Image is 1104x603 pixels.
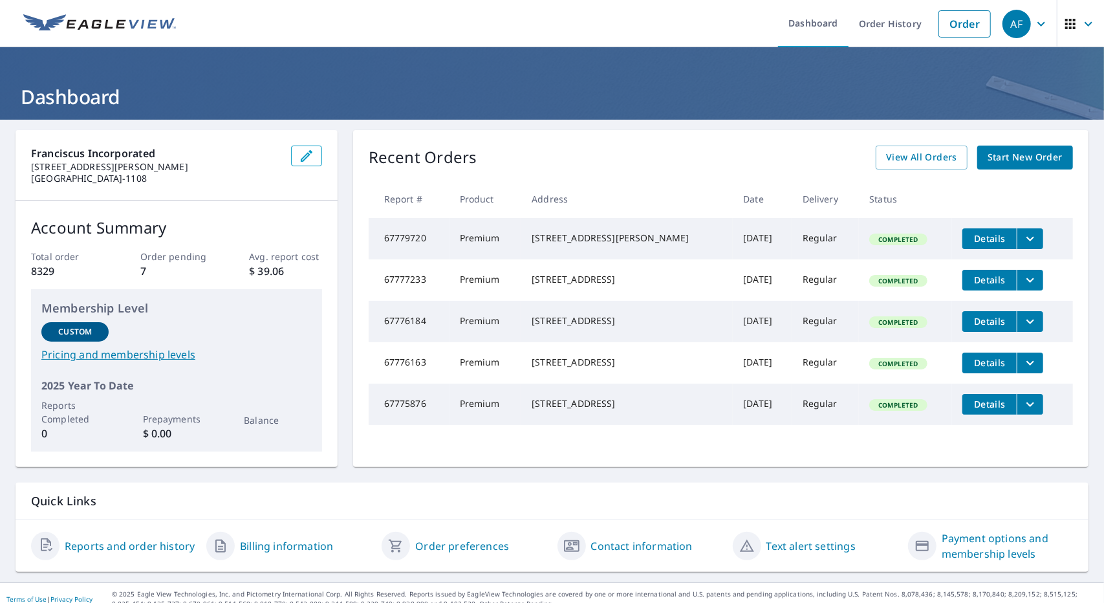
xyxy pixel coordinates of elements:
td: Premium [449,301,522,342]
div: AF [1002,10,1031,38]
p: 0 [41,426,109,441]
a: Text alert settings [766,538,856,554]
a: Contact information [591,538,693,554]
button: filesDropdownBtn-67779720 [1017,228,1043,249]
a: Payment options and membership levels [942,531,1073,562]
span: Completed [871,359,925,368]
h1: Dashboard [16,83,1088,110]
p: Account Summary [31,216,322,239]
th: Report # [369,180,449,218]
button: filesDropdownBtn-67776184 [1017,311,1043,332]
p: Membership Level [41,300,312,317]
button: filesDropdownBtn-67775876 [1017,394,1043,415]
p: 7 [140,263,213,279]
button: filesDropdownBtn-67777233 [1017,270,1043,291]
span: Details [970,356,1009,369]
td: Regular [792,218,860,259]
p: Order pending [140,250,213,263]
span: View All Orders [886,149,957,166]
a: Order [938,10,991,38]
div: [STREET_ADDRESS] [532,397,722,410]
td: [DATE] [733,384,792,425]
td: 67776184 [369,301,449,342]
button: detailsBtn-67776184 [962,311,1017,332]
span: Details [970,274,1009,286]
button: detailsBtn-67779720 [962,228,1017,249]
td: [DATE] [733,342,792,384]
p: [GEOGRAPHIC_DATA]-1108 [31,173,281,184]
span: Completed [871,318,925,327]
p: $ 0.00 [143,426,210,441]
span: Start New Order [988,149,1063,166]
p: Balance [244,413,311,427]
td: Regular [792,301,860,342]
span: Details [970,315,1009,327]
th: Delivery [792,180,860,218]
td: Regular [792,259,860,301]
td: Premium [449,218,522,259]
th: Product [449,180,522,218]
a: Order preferences [415,538,509,554]
span: Details [970,398,1009,410]
td: Premium [449,384,522,425]
div: [STREET_ADDRESS][PERSON_NAME] [532,232,722,245]
button: detailsBtn-67776163 [962,353,1017,373]
th: Date [733,180,792,218]
span: Details [970,232,1009,245]
a: Billing information [240,538,333,554]
th: Address [521,180,733,218]
div: [STREET_ADDRESS] [532,356,722,369]
a: Reports and order history [65,538,195,554]
span: Completed [871,235,925,244]
a: View All Orders [876,146,968,170]
td: Premium [449,259,522,301]
p: Total order [31,250,103,263]
p: | [6,595,92,603]
p: $ 39.06 [249,263,321,279]
p: Recent Orders [369,146,477,170]
div: [STREET_ADDRESS] [532,314,722,327]
span: Completed [871,400,925,410]
td: [DATE] [733,259,792,301]
td: [DATE] [733,301,792,342]
p: 2025 Year To Date [41,378,312,393]
p: [STREET_ADDRESS][PERSON_NAME] [31,161,281,173]
td: Premium [449,342,522,384]
img: EV Logo [23,14,176,34]
td: Regular [792,384,860,425]
p: Avg. report cost [249,250,321,263]
p: Prepayments [143,412,210,426]
p: Custom [58,326,92,338]
p: Franciscus Incorporated [31,146,281,161]
button: filesDropdownBtn-67776163 [1017,353,1043,373]
button: detailsBtn-67777233 [962,270,1017,291]
p: 8329 [31,263,103,279]
td: [DATE] [733,218,792,259]
td: 67777233 [369,259,449,301]
td: 67779720 [369,218,449,259]
a: Pricing and membership levels [41,347,312,362]
p: Quick Links [31,493,1073,509]
th: Status [859,180,952,218]
td: 67775876 [369,384,449,425]
div: [STREET_ADDRESS] [532,273,722,286]
td: 67776163 [369,342,449,384]
button: detailsBtn-67775876 [962,394,1017,415]
td: Regular [792,342,860,384]
p: Reports Completed [41,399,109,426]
a: Start New Order [977,146,1073,170]
span: Completed [871,276,925,285]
